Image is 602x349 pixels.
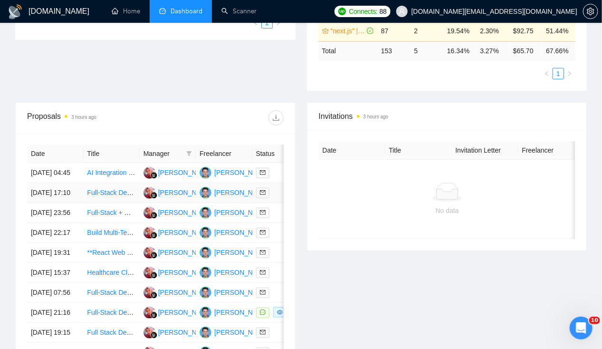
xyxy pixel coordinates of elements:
a: setting [583,8,598,15]
img: DP [143,227,155,239]
div: [PERSON_NAME] [158,327,213,338]
a: DP[PERSON_NAME] [143,268,213,276]
span: eye [277,310,283,315]
td: [DATE] 23:56 [27,203,83,223]
td: [DATE] 22:17 [27,223,83,243]
th: Invitation Letter [452,141,518,160]
td: AI Integration project [83,163,139,183]
div: [PERSON_NAME] [158,227,213,238]
a: AR[PERSON_NAME] [200,208,269,216]
span: user [399,8,405,15]
a: DP[PERSON_NAME] [143,168,213,176]
a: AI Integration project [87,169,148,176]
button: left [250,17,261,29]
img: DP [143,207,155,219]
img: AR [200,227,211,239]
time: 3 hours ago [363,114,389,119]
a: DP[PERSON_NAME] [143,288,213,296]
div: [PERSON_NAME] [158,307,213,318]
td: 87 [377,20,410,41]
span: setting [583,8,598,15]
span: right [567,71,573,77]
a: DP[PERSON_NAME] [143,228,213,236]
img: DP [143,167,155,179]
span: 88 [380,6,387,17]
a: DP[PERSON_NAME] [143,308,213,316]
span: 10 [589,317,600,324]
th: Title [385,141,452,160]
td: 153 [377,41,410,60]
td: 5 [411,41,443,60]
a: homeHome [112,7,140,15]
td: 51.44% [542,20,575,41]
li: Next Page [273,17,284,29]
img: upwork-logo.png [338,8,346,15]
td: Full Stack Developer Needed - Node/NEXT [83,323,139,343]
a: Full-Stack Developer [87,189,149,196]
img: gigradar-bm.png [151,312,157,319]
span: mail [260,230,266,235]
a: AR[PERSON_NAME] [200,248,269,256]
li: Previous Page [250,17,261,29]
button: right [564,68,575,79]
div: [PERSON_NAME] [158,167,213,178]
span: download [269,114,283,122]
span: check-circle [367,28,373,34]
li: Next Page [564,68,575,79]
button: right [273,17,284,29]
div: [PERSON_NAME] [158,287,213,298]
time: 3 hours ago [71,115,96,120]
td: 3.27 % [476,41,509,60]
img: AR [200,327,211,339]
a: AR[PERSON_NAME] [200,308,269,316]
a: searchScanner [221,7,257,15]
td: [DATE] 07:56 [27,283,83,303]
iframe: Intercom live chat [570,317,592,339]
a: DP[PERSON_NAME] [143,328,213,336]
td: Healthcare Claims Hub Prototype [83,263,139,283]
th: Freelancer [196,145,252,163]
td: Build Multi-Tenant E-Commerce Platform [83,223,139,243]
td: Full-Stack Developer (Next.js 14 + TypeScript) [83,283,139,303]
td: Total [318,41,378,60]
span: mail [260,210,266,215]
div: [PERSON_NAME] [214,327,269,338]
img: gigradar-bm.png [151,192,157,199]
span: mail [260,170,266,175]
span: dashboard [159,8,166,14]
button: download [268,110,284,126]
div: [PERSON_NAME] [158,207,213,218]
span: Status [256,148,295,159]
a: "next.js" | "next js [331,26,365,36]
td: 2.30% [476,20,509,41]
span: filter [184,146,194,161]
li: Previous Page [541,68,553,79]
span: crown [322,28,329,34]
td: [DATE] 04:45 [27,163,83,183]
img: AR [200,207,211,219]
div: [PERSON_NAME] [214,167,269,178]
img: logo [8,4,23,19]
img: gigradar-bm.png [151,172,157,179]
a: AR[PERSON_NAME] [200,168,269,176]
a: Build Multi-Tenant E-Commerce Platform [87,229,208,236]
td: [DATE] 19:15 [27,323,83,343]
span: Dashboard [171,7,202,15]
img: gigradar-bm.png [151,292,157,299]
a: DP[PERSON_NAME] [143,188,213,196]
span: mail [260,250,266,255]
img: gigradar-bm.png [151,252,157,259]
a: AR[PERSON_NAME] [200,228,269,236]
td: [DATE] 17:10 [27,183,83,203]
span: mail [260,330,266,335]
a: AR[PERSON_NAME] [200,268,269,276]
img: DP [143,307,155,319]
div: [PERSON_NAME] [214,247,269,258]
span: left [544,71,550,77]
td: 16.34 % [443,41,476,60]
div: [PERSON_NAME] [214,227,269,238]
td: Full-Stack Developer [83,183,139,203]
a: **React Web Developer - Multilingual Video Commerce Platform (Ongoing Position)** [87,249,338,256]
span: Invitations [319,110,575,122]
td: 2 [411,20,443,41]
